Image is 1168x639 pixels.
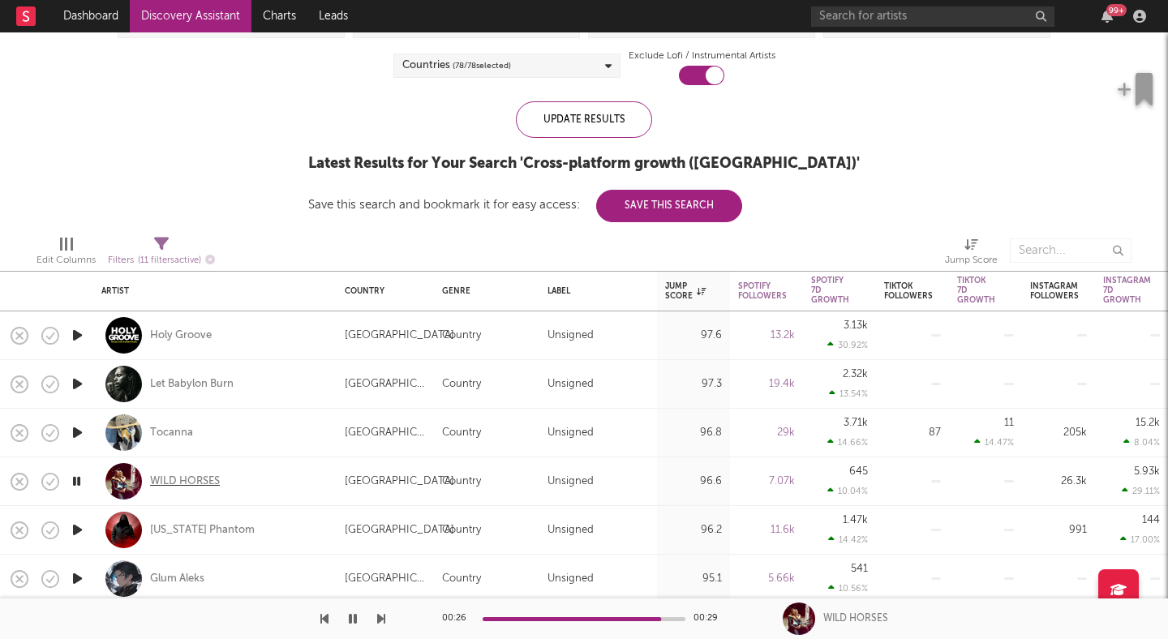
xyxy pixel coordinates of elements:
div: Spotify Followers [738,281,787,301]
div: Instagram Followers [1030,281,1079,301]
div: Country [345,286,418,296]
input: Search... [1010,238,1131,263]
div: 11.6k [738,521,795,540]
div: Latest Results for Your Search ' Cross-platform growth ([GEOGRAPHIC_DATA]) ' [308,154,860,174]
input: Search for artists [811,6,1054,27]
div: Save this search and bookmark it for easy access: [308,199,742,211]
div: Unsigned [547,521,594,540]
div: Label [547,286,641,296]
div: [GEOGRAPHIC_DATA] [345,375,426,394]
div: 14.66 % [827,437,868,448]
div: 96.6 [665,472,722,491]
div: 11 [1004,418,1014,428]
div: 17.00 % [1120,534,1160,545]
a: Glum Aleks [150,572,204,586]
div: 87 [884,423,941,443]
div: 991 [1030,521,1087,540]
div: Update Results [516,101,652,138]
div: WILD HORSES [823,611,888,626]
div: 5.66k [738,569,795,589]
div: 144 [1142,515,1160,525]
div: 26.3k [1030,472,1087,491]
div: 1.47k [843,515,868,525]
div: 10.04 % [827,486,868,496]
div: 8.04 % [1123,437,1160,448]
div: Country [442,375,481,394]
div: Country [442,569,481,589]
div: Tiktok Followers [884,281,933,301]
div: [GEOGRAPHIC_DATA] [345,521,454,540]
div: Artist [101,286,320,296]
div: 14.42 % [828,534,868,545]
div: [GEOGRAPHIC_DATA] [345,472,454,491]
div: Country [442,326,481,345]
a: Tocanna [150,426,193,440]
div: 13.2k [738,326,795,345]
div: 14.47 % [974,437,1014,448]
div: 3.13k [844,320,868,331]
div: Edit Columns [36,251,96,270]
div: 3.71k [844,418,868,428]
div: Country [442,472,481,491]
div: [GEOGRAPHIC_DATA] [345,569,426,589]
div: Tiktok 7D Growth [957,276,995,305]
div: Jump Score [665,281,706,301]
div: Filters(11 filters active) [108,230,215,277]
span: ( 78 / 78 selected) [453,56,511,75]
div: 30.92 % [827,340,868,350]
a: Holy Groove [150,328,212,343]
div: Country [442,423,481,443]
div: 15.2k [1136,418,1160,428]
div: 29k [738,423,795,443]
a: [US_STATE] Phantom [150,523,255,538]
div: 5.93k [1134,466,1160,477]
button: 99+ [1101,10,1113,23]
div: Unsigned [547,375,594,394]
div: 97.3 [665,375,722,394]
div: 00:26 [442,609,474,628]
label: Exclude Lofi / Instrumental Artists [629,46,775,66]
div: 99 + [1106,4,1127,16]
div: Country [442,521,481,540]
div: 96.8 [665,423,722,443]
div: Filters [108,251,215,271]
div: 7.07k [738,472,795,491]
div: Instagram 7D Growth [1103,276,1151,305]
div: 96.2 [665,521,722,540]
div: 29.11 % [1122,486,1160,496]
div: Edit Columns [36,230,96,277]
div: 2.32k [843,369,868,380]
div: 13.54 % [829,388,868,399]
div: [GEOGRAPHIC_DATA] [345,326,454,345]
div: 645 [849,466,868,477]
div: [GEOGRAPHIC_DATA] [345,423,426,443]
div: Unsigned [547,326,594,345]
span: ( 11 filters active) [138,256,201,265]
div: Unsigned [547,569,594,589]
a: Let Babylon Burn [150,377,234,392]
div: 205k [1030,423,1087,443]
div: 541 [851,564,868,574]
div: 95.1 [665,569,722,589]
div: Jump Score [945,230,998,277]
button: Save This Search [596,190,742,222]
a: WILD HORSES [150,474,220,489]
div: 00:29 [693,609,726,628]
div: Genre [442,286,523,296]
div: Countries [402,56,511,75]
div: 97.6 [665,326,722,345]
div: 10.56 % [828,583,868,594]
div: 19.4k [738,375,795,394]
div: Spotify 7D Growth [811,276,849,305]
div: Unsigned [547,472,594,491]
div: Jump Score [945,251,998,270]
div: Unsigned [547,423,594,443]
